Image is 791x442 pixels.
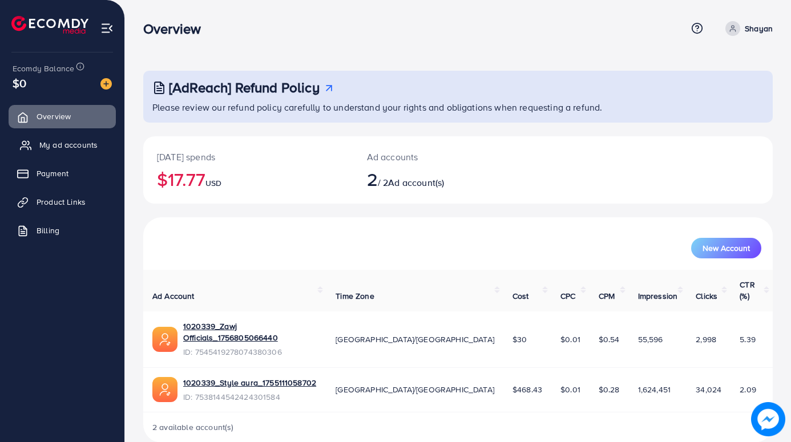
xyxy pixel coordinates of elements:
[560,384,580,395] span: $0.01
[13,63,74,74] span: Ecomdy Balance
[696,334,716,345] span: 2,998
[183,346,317,358] span: ID: 7545419278074380306
[512,334,527,345] span: $30
[9,162,116,185] a: Payment
[169,79,320,96] h3: [AdReach] Refund Policy
[183,391,316,403] span: ID: 7538144542424301584
[336,384,494,395] span: [GEOGRAPHIC_DATA]/[GEOGRAPHIC_DATA]
[336,334,494,345] span: [GEOGRAPHIC_DATA]/[GEOGRAPHIC_DATA]
[37,111,71,122] span: Overview
[599,384,620,395] span: $0.28
[100,22,114,35] img: menu
[157,168,340,190] h2: $17.77
[152,100,766,114] p: Please review our refund policy carefully to understand your rights and obligations when requesti...
[11,16,88,34] img: logo
[638,290,678,302] span: Impression
[100,78,112,90] img: image
[37,225,59,236] span: Billing
[740,384,756,395] span: 2.09
[740,279,754,302] span: CTR (%)
[388,176,444,189] span: Ad account(s)
[638,334,663,345] span: 55,596
[512,384,542,395] span: $468.43
[638,384,671,395] span: 1,624,451
[336,290,374,302] span: Time Zone
[691,238,761,258] button: New Account
[37,196,86,208] span: Product Links
[367,168,497,190] h2: / 2
[696,290,717,302] span: Clicks
[205,177,221,189] span: USD
[751,402,785,436] img: image
[740,334,756,345] span: 5.39
[9,133,116,156] a: My ad accounts
[143,21,210,37] h3: Overview
[152,377,177,402] img: ic-ads-acc.e4c84228.svg
[13,75,26,91] span: $0
[37,168,68,179] span: Payment
[9,219,116,242] a: Billing
[560,334,580,345] span: $0.01
[9,190,116,213] a: Product Links
[367,150,497,164] p: Ad accounts
[9,105,116,128] a: Overview
[512,290,529,302] span: Cost
[183,377,316,388] a: 1020339_Style aura_1755111058702
[696,384,721,395] span: 34,024
[703,244,750,252] span: New Account
[39,139,98,151] span: My ad accounts
[183,321,317,344] a: 1020339_Zawj Officials_1756805066440
[560,290,575,302] span: CPC
[152,290,195,302] span: Ad Account
[745,22,773,35] p: Shayan
[721,21,773,36] a: Shayan
[157,150,340,164] p: [DATE] spends
[599,290,615,302] span: CPM
[367,166,378,192] span: 2
[152,421,234,433] span: 2 available account(s)
[152,327,177,352] img: ic-ads-acc.e4c84228.svg
[599,334,620,345] span: $0.54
